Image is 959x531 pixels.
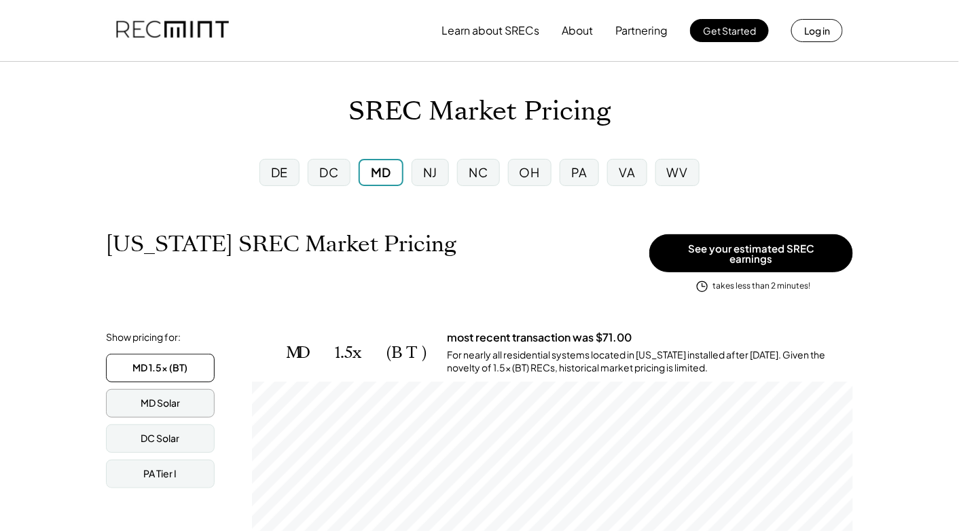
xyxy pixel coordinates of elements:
h1: [US_STATE] SREC Market Pricing [106,231,456,257]
div: takes less than 2 minutes! [712,280,810,292]
div: PA Tier I [144,467,177,481]
button: Learn about SRECs [441,17,539,44]
div: DE [271,164,288,181]
div: DC [319,164,338,181]
button: About [562,17,593,44]
div: MD Solar [141,397,180,410]
div: NC [469,164,488,181]
div: DC Solar [141,432,180,445]
div: OH [520,164,540,181]
div: MD [371,164,391,181]
h3: most recent transaction was $71.00 [447,331,632,345]
div: NJ [423,164,437,181]
button: Get Started [690,19,769,42]
div: PA [571,164,587,181]
button: Log in [791,19,843,42]
h1: SREC Market Pricing [348,96,611,128]
div: Show pricing for: [106,331,181,344]
div: WV [667,164,688,181]
div: For nearly all residential systems located in [US_STATE] installed after [DATE]. Given the novelt... [447,348,853,375]
div: MD 1.5x (BT) [133,361,188,375]
div: VA [619,164,635,181]
img: recmint-logotype%403x.png [116,7,229,54]
h2: MD 1.5x (BT) [286,343,427,363]
button: Partnering [615,17,668,44]
button: See your estimated SREC earnings [649,234,853,272]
